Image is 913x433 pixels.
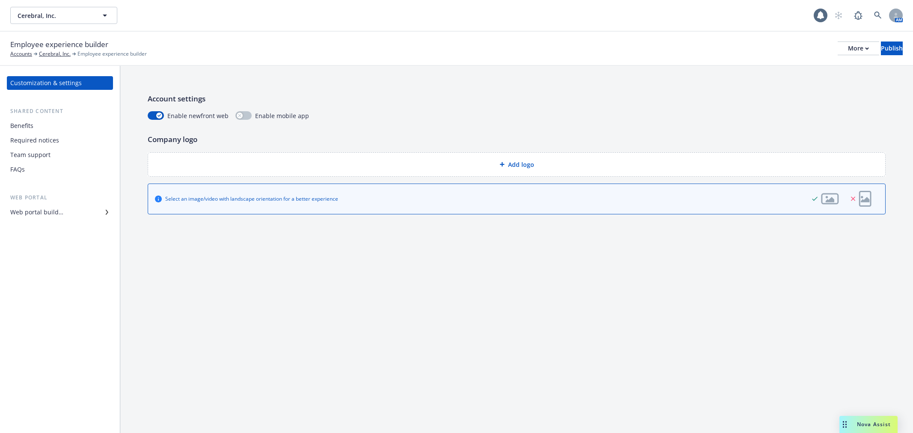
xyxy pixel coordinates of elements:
[7,107,113,116] div: Shared content
[10,163,25,176] div: FAQs
[839,416,850,433] div: Drag to move
[10,76,82,90] div: Customization & settings
[838,42,879,55] button: More
[10,119,33,133] div: Benefits
[7,119,113,133] a: Benefits
[830,7,847,24] a: Start snowing
[39,50,71,58] a: Cerebral, Inc.
[255,111,309,120] span: Enable mobile app
[148,152,886,177] div: Add logo
[881,42,903,55] button: Publish
[10,133,59,147] div: Required notices
[7,76,113,90] a: Customization & settings
[869,7,886,24] a: Search
[7,193,113,202] div: Web portal
[7,133,113,147] a: Required notices
[77,50,147,58] span: Employee experience builder
[165,195,338,202] div: Select an image/video with landscape orientation for a better experience
[10,39,108,50] span: Employee experience builder
[850,7,867,24] a: Report a Bug
[167,111,229,120] span: Enable newfront web
[848,42,869,55] div: More
[10,148,51,162] div: Team support
[148,134,886,145] p: Company logo
[857,421,891,428] span: Nova Assist
[148,93,886,104] p: Account settings
[7,148,113,162] a: Team support
[839,416,898,433] button: Nova Assist
[10,205,63,219] div: Web portal builder
[508,160,534,169] span: Add logo
[10,7,117,24] button: Cerebral, Inc.
[18,11,92,20] span: Cerebral, Inc.
[7,205,113,219] a: Web portal builder
[10,50,32,58] a: Accounts
[7,163,113,176] a: FAQs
